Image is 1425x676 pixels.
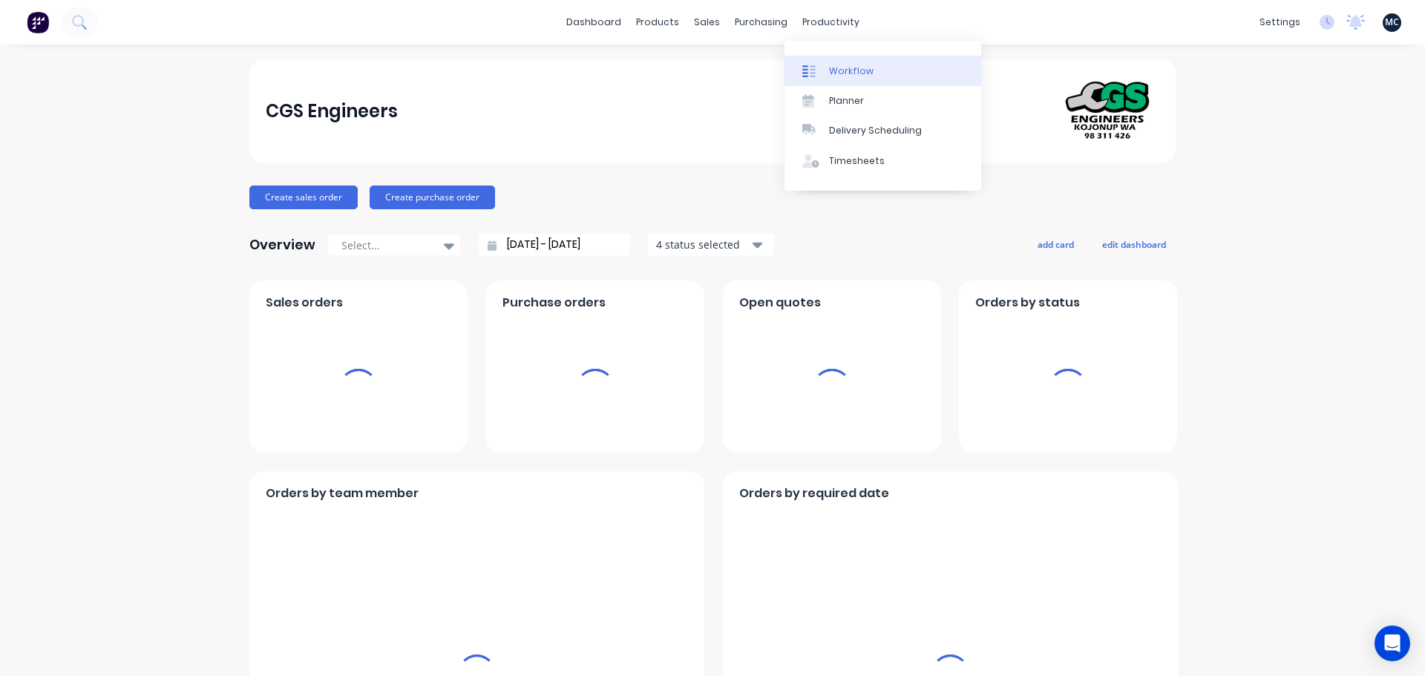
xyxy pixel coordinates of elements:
a: Timesheets [784,146,981,176]
img: Factory [27,11,49,33]
div: products [629,11,687,33]
div: Overview [249,230,315,260]
span: MC [1385,16,1399,29]
div: Open Intercom Messenger [1375,626,1410,661]
span: Orders by status [975,294,1080,312]
div: Timesheets [829,154,885,168]
span: Orders by team member [266,485,419,502]
button: edit dashboard [1092,234,1176,254]
a: Workflow [784,56,981,85]
button: 4 status selected [648,234,774,256]
a: Planner [784,86,981,116]
img: CGS Engineers [1055,65,1159,158]
div: CGS Engineers [266,96,398,126]
a: Delivery Scheduling [784,116,981,145]
button: Create sales order [249,186,358,209]
a: dashboard [559,11,629,33]
span: Purchase orders [502,294,606,312]
div: sales [687,11,727,33]
div: Delivery Scheduling [829,124,922,137]
button: add card [1028,234,1084,254]
div: purchasing [727,11,795,33]
span: Sales orders [266,294,343,312]
div: Planner [829,94,864,108]
button: Create purchase order [370,186,495,209]
div: productivity [795,11,867,33]
div: settings [1252,11,1308,33]
div: Workflow [829,65,874,78]
div: 4 status selected [656,237,750,252]
span: Open quotes [739,294,821,312]
span: Orders by required date [739,485,889,502]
